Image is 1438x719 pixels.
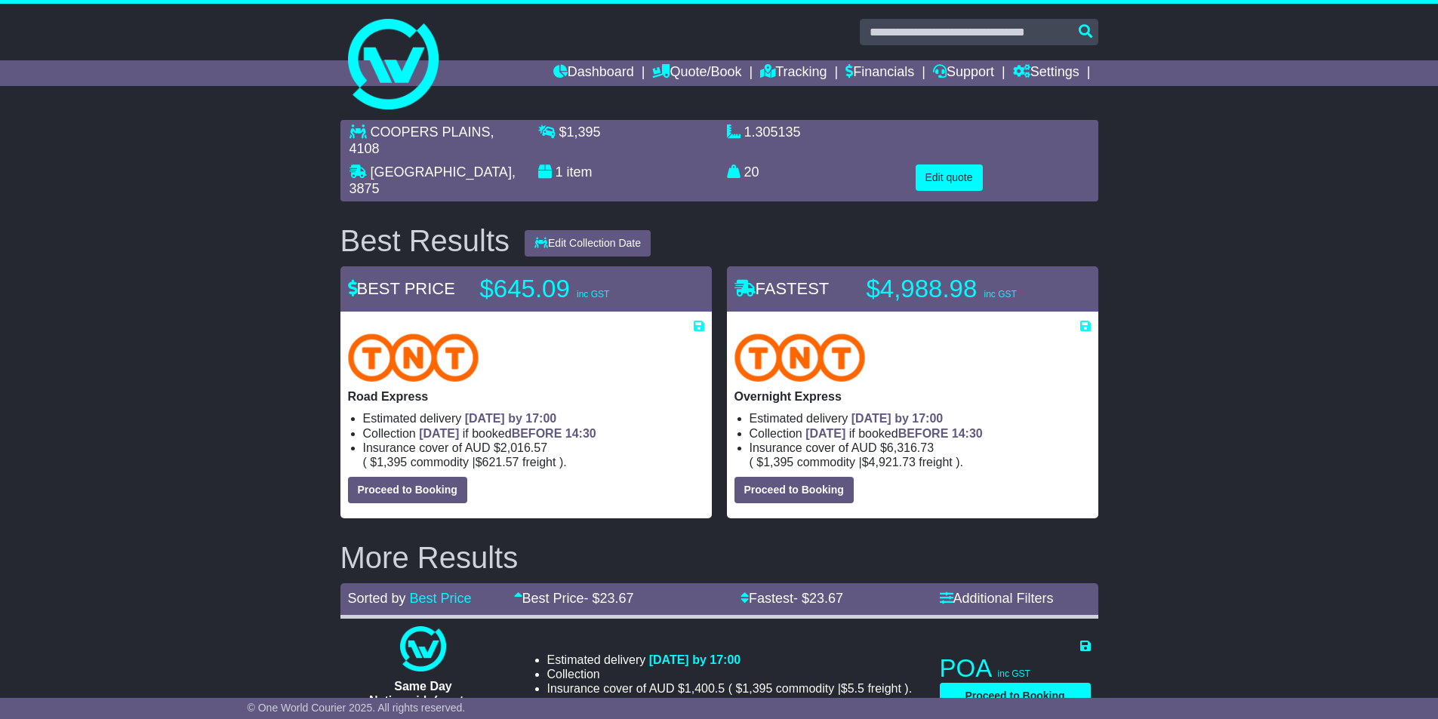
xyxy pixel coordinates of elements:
span: [DATE] by 17:00 [851,412,944,425]
span: 14:30 [565,427,596,440]
span: 1 [556,164,563,180]
a: Fastest- $23.67 [741,591,843,606]
span: , 4108 [349,124,494,156]
span: inc GST [998,668,1030,679]
img: TNT Domestic: Road Express [348,333,479,382]
div: Best Results [333,224,518,257]
span: ( ). [750,455,964,469]
span: [DATE] [805,427,845,440]
span: 1.305135 [744,124,801,140]
span: Freight [867,682,901,695]
span: 1,395 [763,456,793,469]
span: COOPERS PLAINS [371,124,491,140]
span: Insurance cover of AUD $ [750,441,935,455]
span: 1,395 [377,456,407,469]
a: Support [933,60,994,86]
img: One World Courier: Same Day Nationwide(quotes take 0.5-1 hour) [400,626,445,671]
a: Dashboard [553,60,634,86]
li: Estimated delivery [363,411,704,426]
span: , 3875 [349,164,516,196]
span: item [567,164,593,180]
span: Freight [919,456,952,469]
span: Commodity [411,456,469,469]
span: Commodity [797,456,855,469]
li: Estimated delivery [547,653,913,667]
span: [DATE] [419,427,459,440]
span: 6,316.73 [887,441,934,454]
li: Collection [363,426,704,441]
span: ( ). [728,681,912,696]
img: TNT Domestic: Overnight Express [734,333,866,382]
span: $ $ [367,456,559,469]
span: FASTEST [734,279,830,298]
span: inc GST [984,289,1016,300]
span: Insurance cover of AUD $ [547,681,725,696]
span: ( ). [363,455,567,469]
li: Estimated delivery [750,411,1091,426]
a: Best Price- $23.67 [514,591,634,606]
span: 1,395 [567,124,601,140]
span: 20 [744,164,759,180]
a: Settings [1013,60,1079,86]
span: 14:30 [952,427,983,440]
span: BEST PRICE [348,279,455,298]
span: $ $ [753,456,956,469]
span: Freight [522,456,556,469]
span: © One World Courier 2025. All rights reserved. [248,702,466,714]
p: Road Express [348,389,704,404]
span: - $ [793,591,843,606]
span: 1,395 [742,682,772,695]
li: Collection [547,667,913,681]
span: - $ [584,591,634,606]
span: 621.57 [482,456,519,469]
button: Proceed to Booking [734,477,854,503]
span: $ [559,124,601,140]
span: 23.67 [600,591,634,606]
button: Proceed to Booking [940,683,1091,709]
span: inc GST [577,289,609,300]
span: 5.5 [848,682,864,695]
span: [DATE] by 17:00 [465,412,557,425]
button: Edit Collection Date [525,230,651,257]
span: BEFORE [512,427,562,440]
p: POA [940,653,1091,684]
p: $4,988.98 [867,274,1055,304]
span: if booked [419,427,596,440]
a: Quote/Book [652,60,741,86]
a: Best Price [410,591,472,606]
span: 1,400.5 [685,682,725,695]
a: Tracking [760,60,827,86]
span: if booked [805,427,982,440]
a: Additional Filters [940,591,1054,606]
span: 4,921.73 [869,456,916,469]
span: Sorted by [348,591,406,606]
button: Edit quote [916,164,983,191]
span: | [838,682,841,695]
span: | [859,456,862,469]
span: $ $ [732,682,904,695]
span: [GEOGRAPHIC_DATA] [371,164,512,180]
li: Collection [750,426,1091,441]
button: Proceed to Booking [348,477,467,503]
h2: More Results [340,541,1098,574]
span: 2,016.57 [500,441,547,454]
span: Insurance cover of AUD $ [363,441,548,455]
p: $645.09 [480,274,669,304]
span: | [473,456,476,469]
span: 23.67 [809,591,843,606]
span: Commodity [776,682,834,695]
p: Overnight Express [734,389,1091,404]
span: BEFORE [898,427,949,440]
span: [DATE] by 17:00 [649,653,741,666]
a: Financials [845,60,914,86]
